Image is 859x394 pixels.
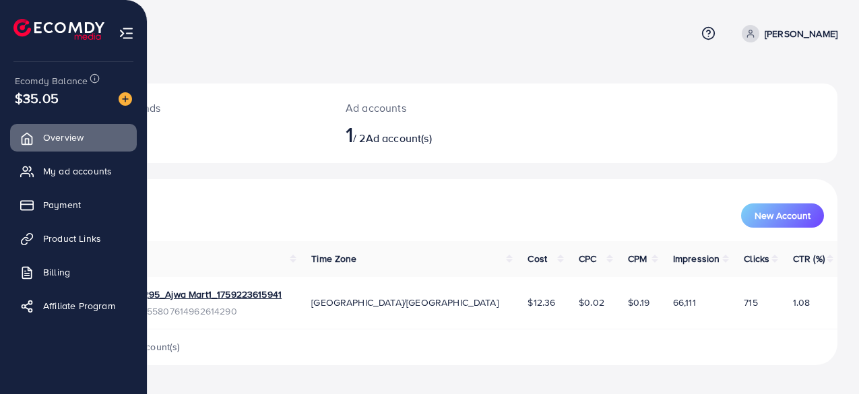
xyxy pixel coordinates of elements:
span: My ad accounts [43,164,112,178]
span: Clicks [744,252,769,265]
p: Ad accounts [346,100,504,116]
span: 1 [346,119,353,150]
span: ID: 7555807614962614290 [123,304,282,318]
span: Cost [528,252,547,265]
img: image [119,92,132,106]
a: Billing [10,259,137,286]
a: Overview [10,124,137,151]
h2: / 2 [346,121,504,147]
a: Affiliate Program [10,292,137,319]
span: Billing [43,265,70,279]
span: 1.08 [793,296,810,309]
span: New Account [755,211,810,220]
span: CTR (%) [793,252,825,265]
span: $0.19 [628,296,650,309]
span: $35.05 [15,88,59,108]
span: Impression [673,252,720,265]
a: Payment [10,191,137,218]
a: Product Links [10,225,137,252]
p: [PERSON_NAME] [765,26,837,42]
a: [PERSON_NAME] [736,25,837,42]
span: 715 [744,296,757,309]
span: Payment [43,198,81,211]
p: [DATE] spends [92,100,313,116]
img: menu [119,26,134,41]
a: 1033295_Ajwa Mart1_1759223615941 [123,288,282,301]
img: logo [13,19,104,40]
span: [GEOGRAPHIC_DATA]/[GEOGRAPHIC_DATA] [311,296,499,309]
span: 66,111 [673,296,696,309]
span: CPC [579,252,596,265]
span: Ecomdy Balance [15,74,88,88]
span: Affiliate Program [43,299,115,313]
span: Product Links [43,232,101,245]
span: CPM [628,252,647,265]
h2: $0 [92,121,313,147]
span: Ad account(s) [366,131,432,145]
button: New Account [741,203,824,228]
span: $12.36 [528,296,555,309]
span: Overview [43,131,84,144]
a: My ad accounts [10,158,137,185]
span: Time Zone [311,252,356,265]
span: $0.02 [579,296,604,309]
